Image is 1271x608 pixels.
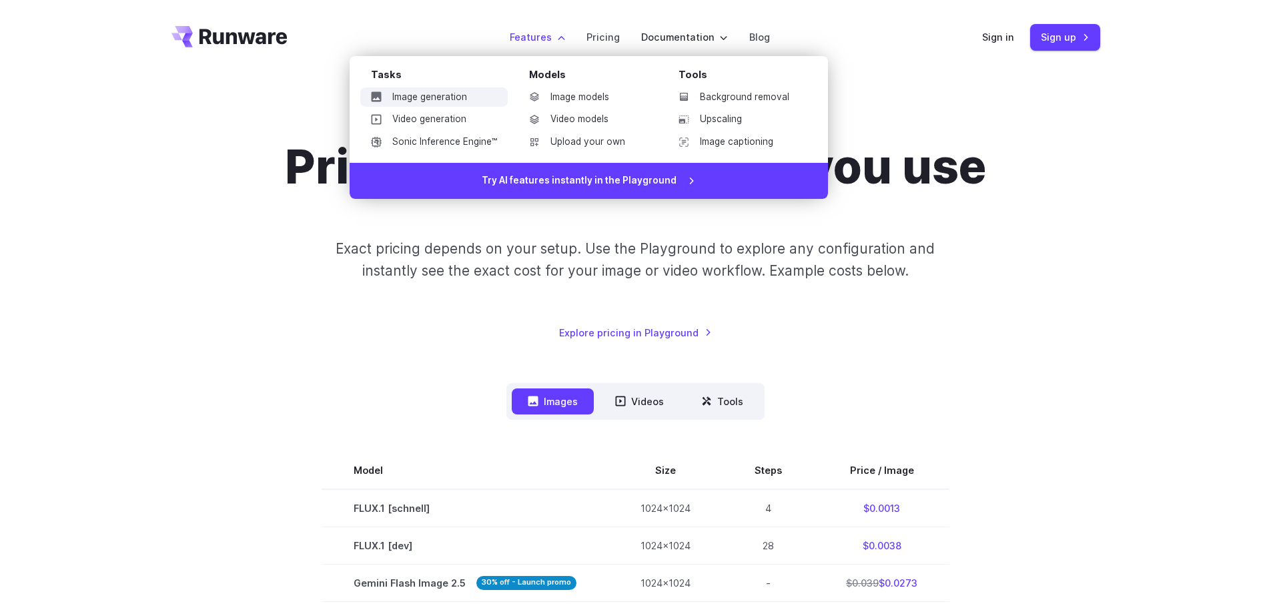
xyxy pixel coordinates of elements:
a: Video models [518,109,657,129]
s: $0.039 [846,577,879,589]
strong: 30% off - Launch promo [476,576,576,590]
a: Image models [518,87,657,107]
td: $0.0013 [814,489,949,527]
td: 1024x1024 [608,564,723,601]
a: Explore pricing in Playground [559,325,712,340]
a: Image captioning [668,132,807,152]
a: Sign up [1030,24,1100,50]
div: Models [529,67,657,87]
td: $0.0273 [814,564,949,601]
a: Blog [749,29,770,45]
label: Documentation [641,29,728,45]
td: - [723,564,814,601]
th: Steps [723,452,814,489]
a: Sonic Inference Engine™ [360,132,508,152]
p: Exact pricing depends on your setup. Use the Playground to explore any configuration and instantl... [310,238,960,282]
button: Images [512,388,594,414]
th: Model [322,452,608,489]
th: Price / Image [814,452,949,489]
td: 28 [723,527,814,564]
div: Tools [679,67,807,87]
td: FLUX.1 [schnell] [322,489,608,527]
label: Features [510,29,565,45]
a: Video generation [360,109,508,129]
td: $0.0038 [814,527,949,564]
h1: Pricing based on what you use [285,139,986,195]
td: 1024x1024 [608,489,723,527]
a: Pricing [586,29,620,45]
a: Upscaling [668,109,807,129]
a: Go to / [171,26,288,47]
td: FLUX.1 [dev] [322,527,608,564]
button: Tools [685,388,759,414]
a: Background removal [668,87,807,107]
td: 1024x1024 [608,527,723,564]
td: 4 [723,489,814,527]
a: Image generation [360,87,508,107]
a: Upload your own [518,132,657,152]
a: Sign in [982,29,1014,45]
div: Tasks [371,67,508,87]
th: Size [608,452,723,489]
span: Gemini Flash Image 2.5 [354,575,576,591]
button: Videos [599,388,680,414]
a: Try AI features instantly in the Playground [350,163,828,199]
